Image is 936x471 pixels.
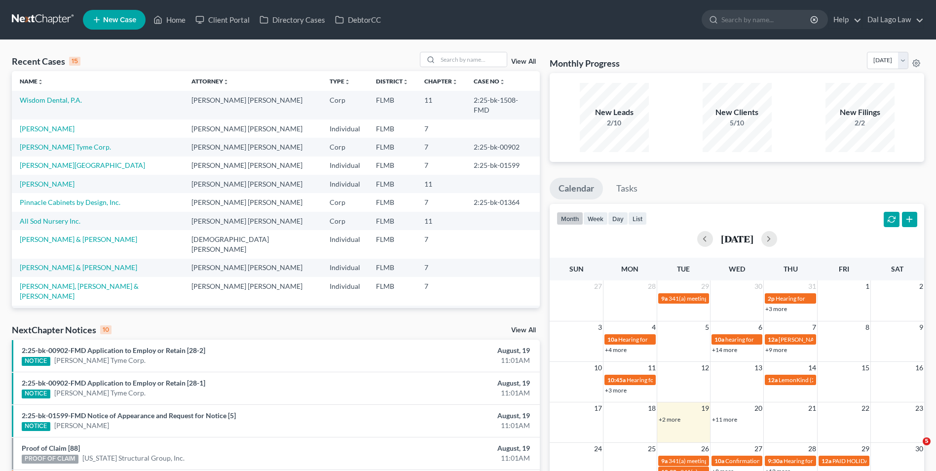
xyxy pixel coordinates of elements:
[367,388,530,398] div: 11:01AM
[918,321,924,333] span: 9
[367,453,530,463] div: 11:01AM
[753,402,763,414] span: 20
[466,306,540,334] td: 2:25-bk-00999-FMD
[828,11,861,29] a: Help
[190,11,255,29] a: Client Portal
[368,138,416,156] td: FLMB
[861,402,870,414] span: 22
[661,457,668,465] span: 9a
[322,212,368,230] td: Corp
[37,79,43,85] i: unfold_more
[322,277,368,305] td: Individual
[822,457,831,465] span: 12a
[368,157,416,175] td: FLMB
[605,346,627,353] a: +4 more
[714,457,724,465] span: 10a
[712,346,737,353] a: +14 more
[416,175,466,193] td: 11
[605,387,627,394] a: +3 more
[712,416,737,423] a: +11 more
[677,265,690,273] span: Tue
[704,321,710,333] span: 5
[757,321,763,333] span: 6
[647,280,657,292] span: 28
[368,175,416,193] td: FLMB
[466,157,540,175] td: 2:25-bk-01599
[322,119,368,138] td: Individual
[22,422,50,431] div: NOTICE
[322,259,368,277] td: Individual
[184,259,322,277] td: [PERSON_NAME] [PERSON_NAME]
[700,402,710,414] span: 19
[608,212,628,225] button: day
[891,265,903,273] span: Sat
[661,295,668,302] span: 9a
[330,11,386,29] a: DebtorCC
[765,305,787,313] a: +3 more
[569,265,584,273] span: Sun
[618,336,648,343] span: Hearing for
[784,265,798,273] span: Thu
[466,193,540,211] td: 2:25-bk-01364
[322,157,368,175] td: Individual
[466,91,540,119] td: 2:25-bk-1508-FMD
[703,118,772,128] div: 5/10
[651,321,657,333] span: 4
[322,91,368,119] td: Corp
[466,138,540,156] td: 2:25-bk-00902
[923,437,931,445] span: 5
[367,346,530,355] div: August, 19
[914,362,924,374] span: 16
[368,193,416,211] td: FLMB
[729,265,745,273] span: Wed
[839,265,849,273] span: Fri
[511,58,536,65] a: View All
[368,277,416,305] td: FLMB
[20,78,43,85] a: Nameunfold_more
[628,212,647,225] button: list
[368,230,416,258] td: FLMB
[714,336,724,343] span: 10a
[593,362,603,374] span: 10
[416,193,466,211] td: 7
[424,78,458,85] a: Chapterunfold_more
[416,91,466,119] td: 11
[22,346,205,354] a: 2:25-bk-00902-FMD Application to Employ or Retain [28-2]
[721,234,753,244] h2: [DATE]
[22,390,50,398] div: NOTICE
[862,11,924,29] a: Dal Lago Law
[22,411,236,420] a: 2:25-bk-01599-FMD Notice of Appearance and Request for Notice [5]
[20,124,75,133] a: [PERSON_NAME]
[69,57,80,66] div: 15
[914,402,924,414] span: 23
[725,336,754,343] span: hearing for
[20,161,145,169] a: [PERSON_NAME][GEOGRAPHIC_DATA]
[861,443,870,455] span: 29
[647,362,657,374] span: 11
[322,138,368,156] td: Corp
[825,118,895,128] div: 2/2
[22,455,78,464] div: PROOF OF CLAIM
[807,362,817,374] span: 14
[607,178,646,199] a: Tasks
[811,321,817,333] span: 7
[557,212,583,225] button: month
[700,362,710,374] span: 12
[703,107,772,118] div: New Clients
[54,355,146,365] a: [PERSON_NAME] Tyme Corp.
[255,11,330,29] a: Directory Cases
[593,402,603,414] span: 17
[184,306,322,334] td: [PERSON_NAME] [PERSON_NAME]
[593,280,603,292] span: 27
[550,178,603,199] a: Calendar
[403,79,409,85] i: unfold_more
[344,79,350,85] i: unfold_more
[779,376,882,384] span: LemonKind (23-933) 2 Year Anniversary
[100,325,112,334] div: 10
[20,143,111,151] a: [PERSON_NAME] Tyme Corp.
[368,119,416,138] td: FLMB
[330,78,350,85] a: Typeunfold_more
[12,324,112,336] div: NextChapter Notices
[832,457,924,465] span: PAID HOLIDAY - Day before [DATE]
[184,138,322,156] td: [PERSON_NAME] [PERSON_NAME]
